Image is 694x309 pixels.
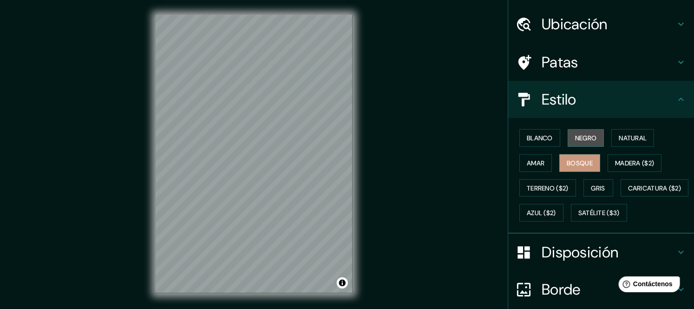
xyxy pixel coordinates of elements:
[542,243,618,262] font: Disposición
[611,129,654,147] button: Natural
[519,179,576,197] button: Terreno ($2)
[519,154,552,172] button: Amar
[542,53,578,72] font: Patas
[508,6,694,43] div: Ubicación
[527,184,569,192] font: Terreno ($2)
[615,159,654,167] font: Madera ($2)
[571,204,627,222] button: Satélite ($3)
[337,277,348,289] button: Activar o desactivar atribución
[578,209,620,217] font: Satélite ($3)
[156,15,353,293] canvas: Mapa
[542,90,576,109] font: Estilo
[508,234,694,271] div: Disposición
[611,273,684,299] iframe: Lanzador de widgets de ayuda
[542,14,608,34] font: Ubicación
[568,129,604,147] button: Negro
[608,154,661,172] button: Madera ($2)
[559,154,600,172] button: Bosque
[583,179,613,197] button: Gris
[508,271,694,308] div: Borde
[575,134,597,142] font: Negro
[508,81,694,118] div: Estilo
[519,204,563,222] button: Azul ($2)
[619,134,647,142] font: Natural
[591,184,605,192] font: Gris
[621,179,689,197] button: Caricatura ($2)
[508,44,694,81] div: Patas
[567,159,593,167] font: Bosque
[527,209,556,217] font: Azul ($2)
[527,159,544,167] font: Amar
[628,184,681,192] font: Caricatura ($2)
[519,129,560,147] button: Blanco
[542,280,581,299] font: Borde
[527,134,553,142] font: Blanco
